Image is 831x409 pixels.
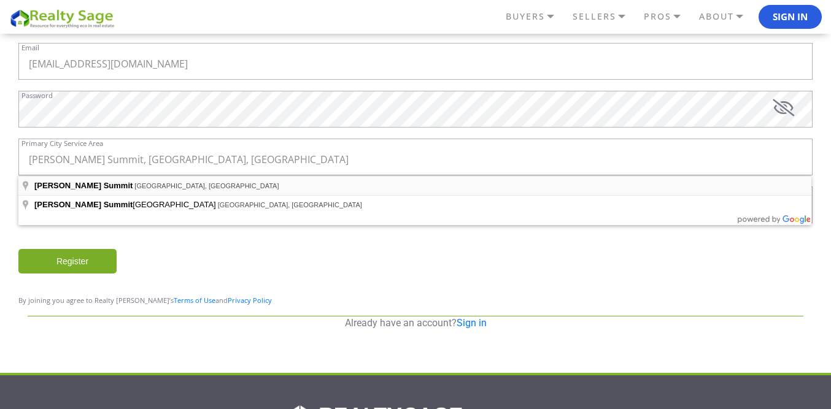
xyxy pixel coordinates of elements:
input: Register [18,249,117,273]
a: SELLERS [570,6,641,27]
a: Sign in [457,317,487,329]
a: ABOUT [696,6,759,27]
a: Privacy Policy [228,296,272,305]
span: [GEOGRAPHIC_DATA] [34,200,218,209]
span: [PERSON_NAME] Summit [34,181,133,190]
span: [GEOGRAPHIC_DATA], [GEOGRAPHIC_DATA] [134,182,279,189]
span: [PERSON_NAME] Summit [34,200,133,209]
p: Already have an account? [28,316,803,330]
a: PROS [641,6,696,27]
button: Sign In [759,5,822,29]
span: By joining you agree to Realty [PERSON_NAME]’s and [18,296,272,305]
label: Primary City Service Area [21,140,103,147]
label: Email [21,44,39,51]
span: [GEOGRAPHIC_DATA], [GEOGRAPHIC_DATA] [218,201,362,208]
img: REALTY SAGE [9,7,120,29]
label: Password [21,92,53,99]
a: Terms of Use [174,296,215,305]
a: BUYERS [503,6,570,27]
